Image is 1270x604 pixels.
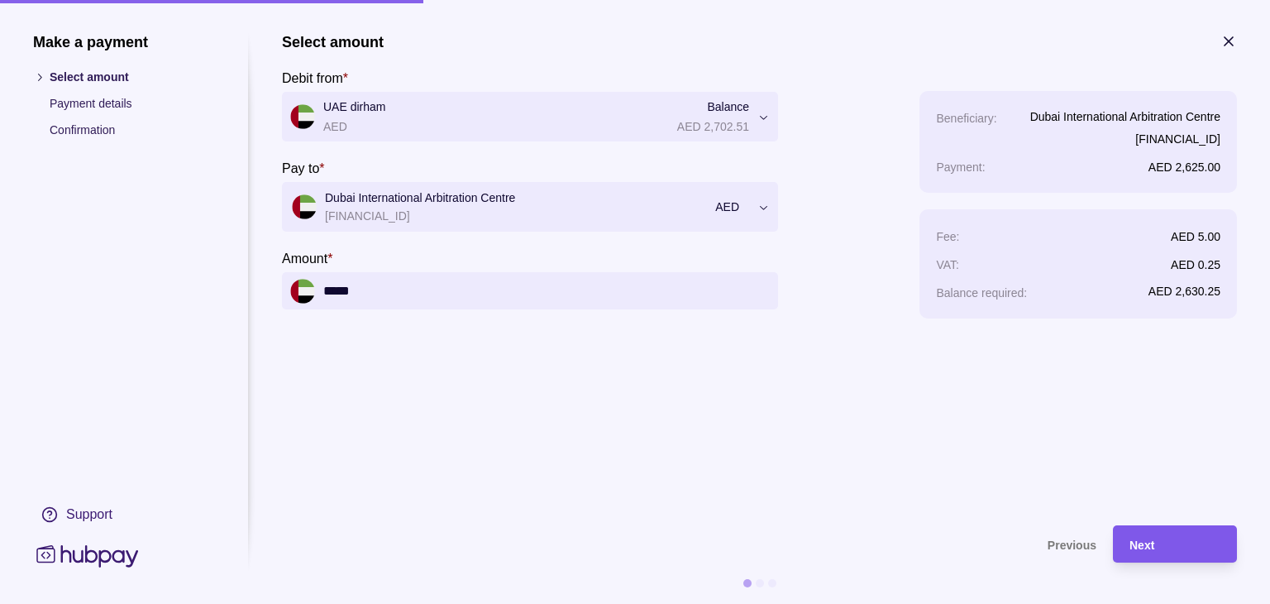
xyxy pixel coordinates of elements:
[1148,285,1220,298] p: AED 2,630.25
[1113,525,1237,563] button: Next
[50,94,215,113] p: Payment details
[282,252,327,266] p: Amount
[282,525,1096,563] button: Previous
[325,189,707,207] p: Dubai International Arbitration Centre
[936,161,985,174] p: Payment :
[1030,130,1220,148] p: [FINANCIAL_ID]
[292,194,317,219] img: ae
[282,248,332,268] label: Amount
[1148,161,1220,174] p: AED 2,625.00
[1048,539,1096,552] span: Previous
[1171,258,1220,271] p: AED 0.25
[50,121,215,139] p: Confirmation
[1129,539,1154,552] span: Next
[282,158,325,178] label: Pay to
[282,33,384,51] h1: Select amount
[66,506,112,524] div: Support
[1030,108,1220,126] p: Dubai International Arbitration Centre
[936,258,959,271] p: VAT :
[282,161,319,175] p: Pay to
[936,112,996,125] p: Beneficiary :
[323,272,770,309] input: amount
[282,68,348,88] label: Debit from
[1171,230,1220,243] p: AED 5.00
[282,71,343,85] p: Debit from
[50,68,215,86] p: Select amount
[33,497,215,532] a: Support
[290,279,315,304] img: ae
[936,230,959,243] p: Fee :
[936,286,1027,300] p: Balance required :
[33,33,215,51] h1: Make a payment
